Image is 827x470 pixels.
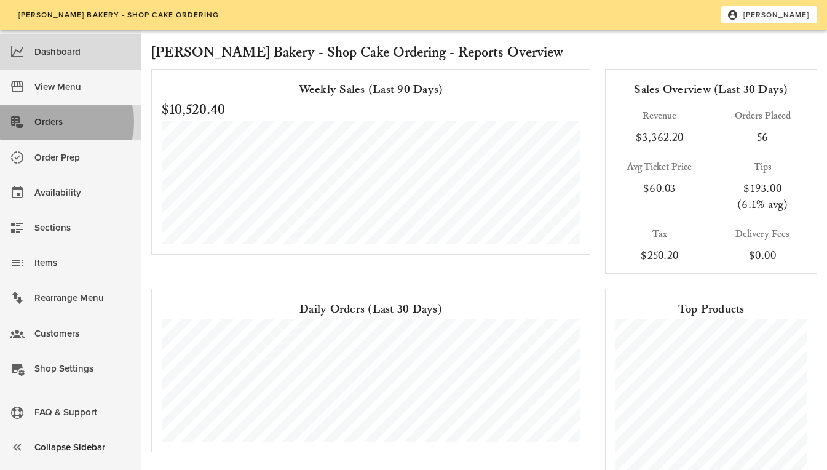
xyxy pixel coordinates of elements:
div: Order Prep [34,148,132,168]
div: Weekly Sales (Last 90 Days) [162,79,580,99]
div: Items [34,253,132,273]
span: [PERSON_NAME] [729,9,810,20]
a: [PERSON_NAME] Bakery - Shop Cake Ordering [10,6,227,23]
span: [PERSON_NAME] Bakery - Shop Cake Ordering [17,10,219,19]
div: Sales Overview (Last 30 Days) [615,79,807,99]
div: Shop Settings [34,359,132,379]
div: Tax [615,227,704,242]
div: Avg Ticket Price [615,160,704,175]
div: Sections [34,218,132,238]
button: [PERSON_NAME] [721,6,817,23]
div: Daily Orders (Last 30 Days) [162,299,580,319]
div: $250.20 [615,247,704,263]
div: Revenue [615,109,704,124]
div: $0.00 [719,247,807,263]
div: Orders Placed [719,109,807,124]
div: FAQ & Support [34,402,132,423]
div: Customers [34,324,132,344]
div: 56 [719,129,807,145]
div: Delivery Fees [719,227,807,242]
div: Collapse Sidebar [34,437,132,458]
h2: [PERSON_NAME] Bakery - Shop Cake Ordering - Reports Overview [151,42,817,64]
div: Top Products [615,299,807,319]
div: $3,362.20 [615,129,704,145]
div: $193.00 (6.1% avg) [719,180,807,212]
div: View Menu [34,77,132,97]
div: Dashboard [34,42,132,62]
div: Availability [34,183,132,203]
div: Orders [34,112,132,132]
h2: $10,520.40 [162,99,580,121]
div: Tips [719,160,807,175]
div: $60.03 [615,180,704,196]
div: Rearrange Menu [34,288,132,308]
